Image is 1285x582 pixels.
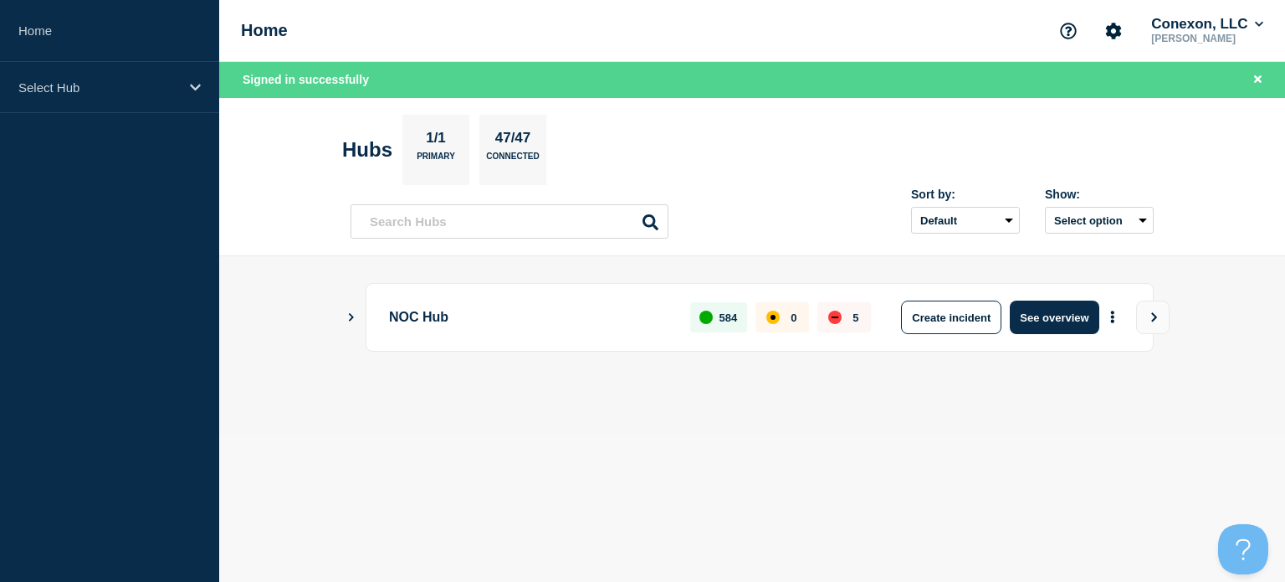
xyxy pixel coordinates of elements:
[342,138,392,162] h2: Hubs
[699,311,713,324] div: up
[852,312,858,324] p: 5
[1148,16,1267,33] button: Conexon, LLC
[243,73,369,86] span: Signed in successfully
[1045,207,1154,234] button: Select option
[766,311,780,324] div: affected
[1148,33,1267,44] p: [PERSON_NAME]
[1045,188,1154,201] div: Show:
[241,21,288,40] h1: Home
[347,312,356,324] button: Show Connected Hubs
[791,312,796,324] p: 0
[1218,524,1268,574] iframe: Help Scout Beacon - Open
[1247,70,1268,90] button: Close banner
[1096,13,1131,49] button: Account settings
[911,188,1020,201] div: Sort by:
[486,152,539,169] p: Connected
[1102,302,1124,333] button: More actions
[1010,301,1098,334] button: See overview
[417,152,455,169] p: Primary
[1051,13,1086,49] button: Support
[18,80,179,95] p: Select Hub
[351,204,668,239] input: Search Hubs
[828,311,842,324] div: down
[1136,301,1170,334] button: View
[911,207,1020,234] select: Sort by
[389,301,671,334] p: NOC Hub
[489,130,537,152] p: 47/47
[420,130,453,152] p: 1/1
[719,312,738,324] p: 584
[901,301,1001,334] button: Create incident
